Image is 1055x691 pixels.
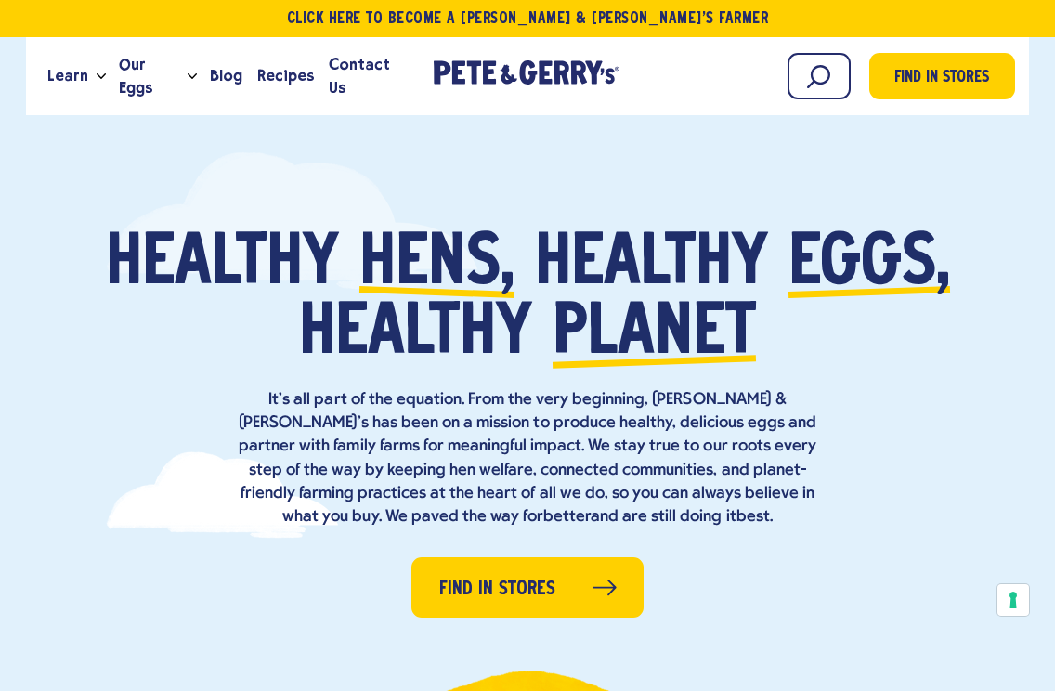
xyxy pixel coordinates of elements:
span: healthy [535,230,768,300]
strong: better [543,508,591,526]
span: eggs, [788,230,950,300]
span: hens, [359,230,514,300]
a: Find in Stores [869,53,1015,99]
a: Find in Stores [411,557,644,618]
span: Contact Us [329,53,408,99]
p: It’s all part of the equation. From the very beginning, [PERSON_NAME] & [PERSON_NAME]’s has been ... [230,388,825,528]
input: Search [788,53,851,99]
span: Blog [210,64,242,87]
button: Your consent preferences for tracking technologies [997,584,1029,616]
span: Our Eggs [119,53,180,99]
span: healthy [299,300,532,370]
span: Recipes [257,64,314,87]
span: Healthy [106,230,339,300]
button: Open the dropdown menu for Our Eggs [188,73,197,80]
a: Contact Us [321,51,415,101]
a: Learn [40,51,96,101]
span: planet [553,300,756,370]
a: Our Eggs [111,51,188,101]
button: Open the dropdown menu for Learn [97,73,106,80]
a: Recipes [250,51,321,101]
span: Learn [47,64,88,87]
span: Find in Stores [894,66,989,91]
a: Blog [202,51,250,101]
strong: best [736,508,770,526]
span: Find in Stores [439,575,555,604]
